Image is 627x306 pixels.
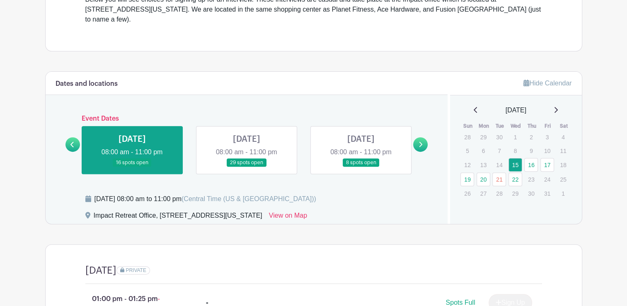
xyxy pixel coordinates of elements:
p: 9 [524,144,538,157]
th: Mon [476,122,492,130]
span: Spots Full [445,299,475,306]
h6: Dates and locations [56,80,118,88]
a: 19 [460,172,474,186]
p: 5 [460,144,474,157]
p: 24 [540,173,554,186]
a: Hide Calendar [523,80,571,87]
p: 28 [492,187,506,200]
th: Sat [556,122,572,130]
th: Sun [460,122,476,130]
th: Tue [492,122,508,130]
p: 30 [524,187,538,200]
h4: [DATE] [85,265,116,277]
p: 29 [508,187,522,200]
span: [DATE] [506,105,526,115]
a: 21 [492,172,506,186]
a: 20 [477,172,490,186]
p: 3 [540,131,554,143]
span: PRIVATE [126,267,146,273]
p: 12 [460,158,474,171]
p: 1 [556,187,570,200]
p: 29 [477,131,490,143]
div: [DATE] 08:00 am to 11:00 pm [94,194,316,204]
p: 10 [540,144,554,157]
a: 16 [524,158,538,172]
p: 8 [508,144,522,157]
p: 7 [492,144,506,157]
th: Fri [540,122,556,130]
p: 25 [556,173,570,186]
p: 30 [492,131,506,143]
span: (Central Time (US & [GEOGRAPHIC_DATA])) [182,195,316,202]
th: Thu [524,122,540,130]
p: 31 [540,187,554,200]
p: 6 [477,144,490,157]
p: 28 [460,131,474,143]
p: 13 [477,158,490,171]
p: 14 [492,158,506,171]
p: 23 [524,173,538,186]
p: 11 [556,144,570,157]
a: 15 [508,158,522,172]
h6: Event Dates [80,115,414,123]
th: Wed [508,122,524,130]
div: Impact Retreat Office, [STREET_ADDRESS][US_STATE] [94,211,262,224]
p: 26 [460,187,474,200]
a: 22 [508,172,522,186]
p: 4 [556,131,570,143]
p: 1 [508,131,522,143]
p: 18 [556,158,570,171]
a: 17 [540,158,554,172]
p: 2 [524,131,538,143]
p: 27 [477,187,490,200]
a: View on Map [269,211,307,224]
